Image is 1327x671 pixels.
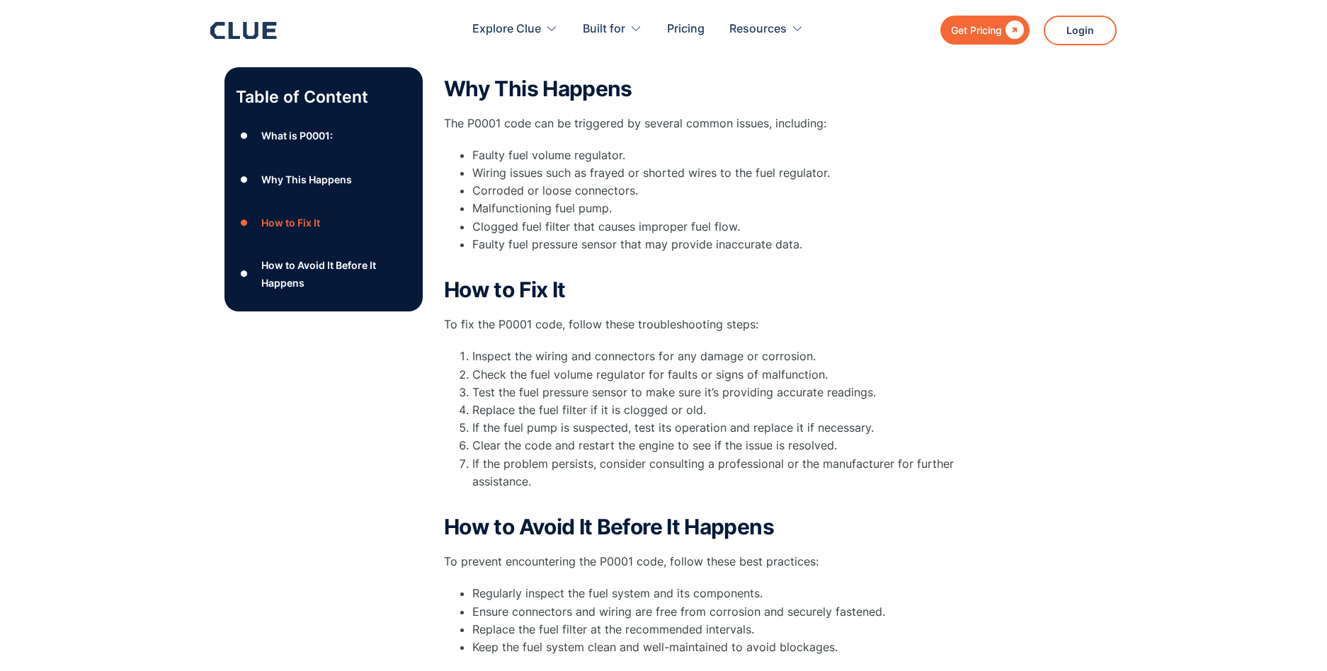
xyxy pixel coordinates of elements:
[236,125,253,147] div: ●
[472,455,1010,509] li: If the problem persists, consider consulting a professional or the manufacturer for further assis...
[729,7,787,52] div: Resources
[472,348,1010,365] li: Inspect the wiring and connectors for any damage or corrosion.
[261,127,333,144] div: What is P0001:
[444,115,1010,132] p: The P0001 code can be triggered by several common issues, including:
[940,16,1030,45] a: Get Pricing
[472,585,1010,602] li: Regularly inspect the fuel system and its components.
[472,7,541,52] div: Explore Clue
[472,236,1010,271] li: Faulty fuel pressure sensor that may provide inaccurate data.
[583,7,642,52] div: Built for
[472,218,1010,236] li: Clogged fuel filter that causes improper fuel flow.
[236,169,411,190] a: ●Why This Happens
[472,621,1010,638] li: Replace the fuel filter at the recommended intervals.
[951,21,1002,39] div: Get Pricing
[1002,21,1024,39] div: 
[261,171,352,188] div: Why This Happens
[472,401,1010,419] li: Replace the fuel filter if it is clogged or old.
[236,86,411,108] p: Table of Content
[472,638,1010,656] li: Keep the fuel system clean and well-maintained to avoid blockages.
[444,514,774,539] strong: How to Avoid It Before It Happens
[236,212,253,234] div: ●
[236,169,253,190] div: ●
[729,7,804,52] div: Resources
[472,7,558,52] div: Explore Clue
[472,419,1010,437] li: If the fuel pump is suspected, test its operation and replace it if necessary.
[472,147,1010,164] li: Faulty fuel volume regulator.
[472,200,1010,217] li: Malfunctioning fuel pump.
[472,603,1010,621] li: Ensure connectors and wiring are free from corrosion and securely fastened.
[472,164,1010,182] li: Wiring issues such as frayed or shorted wires to the fuel regulator.
[444,316,1010,333] p: To fix the P0001 code, follow these troubleshooting steps:
[236,125,411,147] a: ●What is P0001:
[444,553,1010,570] p: To prevent encountering the P0001 code, follow these best practices:
[1044,16,1117,45] a: Login
[236,212,411,234] a: ●How to Fix It
[472,366,1010,384] li: Check the fuel volume regulator for faults or signs of malfunction.
[583,7,625,52] div: Built for
[261,256,411,292] div: How to Avoid It Before It Happens
[444,277,566,302] strong: How to Fix It
[667,7,705,52] a: Pricing
[444,76,632,101] strong: Why This Happens
[472,182,1010,200] li: Corroded or loose connectors.
[261,214,320,232] div: How to Fix It
[472,437,1010,454] li: Clear the code and restart the engine to see if the issue is resolved.
[236,256,411,292] a: ●How to Avoid It Before It Happens
[472,384,1010,401] li: Test the fuel pressure sensor to make sure it’s providing accurate readings.
[236,263,253,285] div: ●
